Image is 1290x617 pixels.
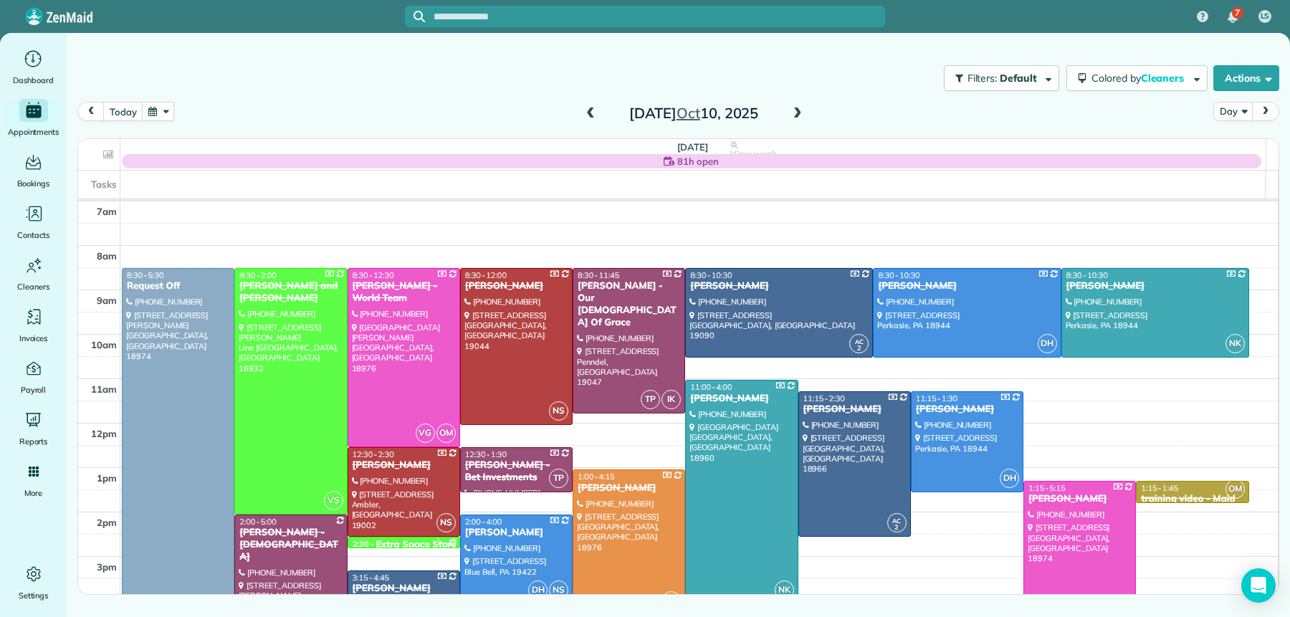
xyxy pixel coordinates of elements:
[1000,72,1038,85] span: Default
[6,357,61,397] a: Payroll
[465,517,502,527] span: 2:00 - 4:00
[19,588,49,603] span: Settings
[97,517,117,528] span: 2pm
[803,403,907,416] div: [PERSON_NAME]
[6,202,61,242] a: Contacts
[6,47,61,87] a: Dashboard
[850,342,868,355] small: 2
[239,517,277,527] span: 2:00 - 5:00
[1028,483,1066,493] span: 1:15 - 5:15
[1235,7,1240,19] span: 7
[6,408,61,449] a: Reports
[8,125,59,139] span: Appointments
[803,393,845,403] span: 11:15 - 2:30
[1218,1,1248,33] div: 7 unread notifications
[19,331,48,345] span: Invoices
[91,178,117,190] span: Tasks
[689,393,793,405] div: [PERSON_NAME]
[937,65,1059,91] a: Filters: Default
[19,434,48,449] span: Reports
[604,105,783,121] h2: [DATE] 10, 2025
[577,280,681,329] div: [PERSON_NAME] - Our [DEMOGRAPHIC_DATA] Of Grace
[1028,493,1132,505] div: [PERSON_NAME]
[17,176,50,191] span: Bookings
[892,517,901,525] span: AC
[239,270,277,280] span: 8:30 - 2:00
[855,338,864,345] span: AC
[775,580,794,600] span: NK
[1066,65,1208,91] button: Colored byCleaners
[915,403,1019,416] div: [PERSON_NAME]
[730,148,776,160] span: View week
[689,280,869,292] div: [PERSON_NAME]
[6,305,61,345] a: Invoices
[13,73,54,87] span: Dashboard
[352,459,456,472] div: [PERSON_NAME]
[465,449,507,459] span: 12:30 - 1:30
[239,527,343,563] div: [PERSON_NAME] - [DEMOGRAPHIC_DATA]
[677,141,708,153] span: [DATE]
[1066,280,1245,292] div: [PERSON_NAME]
[21,383,47,397] span: Payroll
[916,393,957,403] span: 11:15 - 1:30
[967,72,998,85] span: Filters:
[661,591,681,611] span: IK
[464,280,568,292] div: [PERSON_NAME]
[97,250,117,262] span: 8am
[91,428,117,439] span: 12pm
[127,270,164,280] span: 8:30 - 5:30
[1066,270,1108,280] span: 8:30 - 10:30
[24,486,42,500] span: More
[6,150,61,191] a: Bookings
[1141,483,1178,493] span: 1:15 - 1:45
[1213,102,1253,121] button: Day
[1252,102,1279,121] button: next
[97,561,117,573] span: 3pm
[353,270,394,280] span: 8:30 - 12:30
[353,573,390,583] span: 3:15 - 4:45
[464,459,568,484] div: [PERSON_NAME] - Bet Investments
[103,102,143,121] button: today
[376,539,468,551] div: Extra Space Storage
[126,280,230,292] div: Request Off
[352,280,456,305] div: [PERSON_NAME] - World Team
[1225,479,1245,499] span: OM
[6,254,61,294] a: Cleaners
[17,228,49,242] span: Contacts
[405,11,425,22] button: Focus search
[97,206,117,217] span: 7am
[416,424,435,443] span: VG
[677,154,719,168] span: 81h open
[352,583,456,595] div: [PERSON_NAME]
[1000,469,1019,488] span: DH
[878,270,919,280] span: 8:30 - 10:30
[91,383,117,395] span: 11am
[91,339,117,350] span: 10am
[1225,334,1245,353] span: NK
[888,521,906,535] small: 2
[6,99,61,139] a: Appointments
[436,513,456,532] span: NS
[465,270,507,280] span: 8:30 - 12:00
[464,527,568,539] div: [PERSON_NAME]
[239,280,343,305] div: [PERSON_NAME] and [PERSON_NAME]
[944,65,1059,91] button: Filters: Default
[661,390,681,409] span: IK
[877,280,1056,292] div: [PERSON_NAME]
[414,11,425,22] svg: Focus search
[549,469,568,488] span: TP
[353,449,394,459] span: 12:30 - 2:30
[436,424,456,443] span: OM
[1213,65,1279,91] button: Actions
[97,472,117,484] span: 1pm
[577,482,681,494] div: [PERSON_NAME]
[1091,72,1189,85] span: Colored by
[324,491,343,510] span: VS
[1261,11,1270,22] span: LS
[549,401,568,421] span: NS
[641,390,660,409] span: TP
[17,279,49,294] span: Cleaners
[6,563,61,603] a: Settings
[1241,568,1276,603] div: Open Intercom Messenger
[690,270,732,280] span: 8:30 - 10:30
